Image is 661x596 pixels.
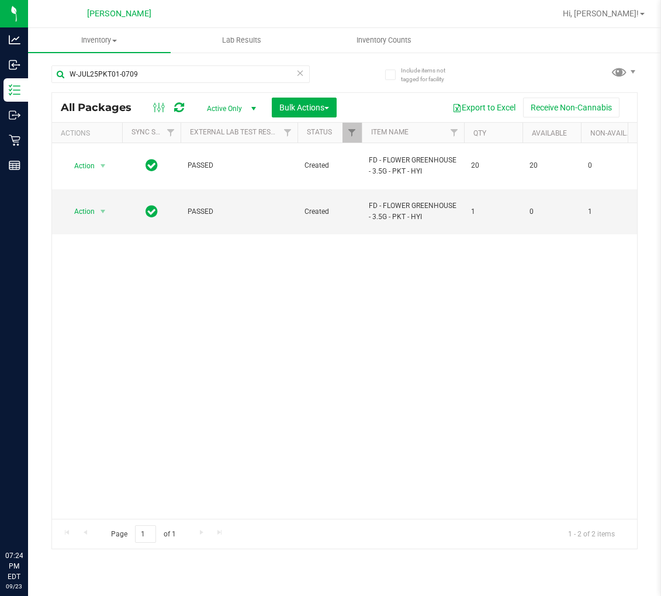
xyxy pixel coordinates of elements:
span: Page of 1 [101,525,185,543]
span: 20 [530,160,574,171]
span: [PERSON_NAME] [87,9,151,19]
inline-svg: Analytics [9,34,20,46]
span: FD - FLOWER GREENHOUSE - 3.5G - PKT - HYI [369,155,457,177]
input: Search Package ID, Item Name, SKU, Lot or Part Number... [51,65,310,83]
inline-svg: Retail [9,134,20,146]
span: 1 [471,206,515,217]
span: PASSED [188,160,290,171]
span: Bulk Actions [279,103,329,112]
span: Hi, [PERSON_NAME]! [563,9,639,18]
a: Sync Status [131,128,177,136]
inline-svg: Outbound [9,109,20,121]
span: Lab Results [206,35,277,46]
a: Inventory [28,28,171,53]
span: Created [304,160,355,171]
span: Created [304,206,355,217]
span: Action [64,158,95,174]
span: Action [64,203,95,220]
a: External Lab Test Result [190,128,282,136]
div: Actions [61,129,117,137]
a: Item Name [371,128,409,136]
span: 0 [530,206,574,217]
a: Filter [278,123,297,143]
a: Lab Results [171,28,313,53]
a: Filter [342,123,362,143]
a: Available [532,129,567,137]
span: In Sync [146,157,158,174]
a: Status [307,128,332,136]
iframe: Resource center [12,503,47,538]
button: Bulk Actions [272,98,337,117]
span: 0 [588,160,632,171]
span: Inventory [28,35,171,46]
inline-svg: Reports [9,160,20,171]
span: In Sync [146,203,158,220]
span: FD - FLOWER GREENHOUSE - 3.5G - PKT - HYI [369,200,457,223]
button: Export to Excel [445,98,523,117]
p: 07:24 PM EDT [5,550,23,582]
a: Non-Available [590,129,642,137]
span: Clear [296,65,304,81]
span: All Packages [61,101,143,114]
button: Receive Non-Cannabis [523,98,620,117]
span: select [96,158,110,174]
a: Qty [473,129,486,137]
span: Include items not tagged for facility [401,66,459,84]
a: Filter [445,123,464,143]
a: Inventory Counts [313,28,455,53]
input: 1 [135,525,156,543]
span: 1 - 2 of 2 items [559,525,624,543]
inline-svg: Inventory [9,84,20,96]
a: Filter [161,123,181,143]
inline-svg: Inbound [9,59,20,71]
span: PASSED [188,206,290,217]
p: 09/23 [5,582,23,591]
span: Inventory Counts [341,35,427,46]
span: 20 [471,160,515,171]
span: select [96,203,110,220]
span: 1 [588,206,632,217]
